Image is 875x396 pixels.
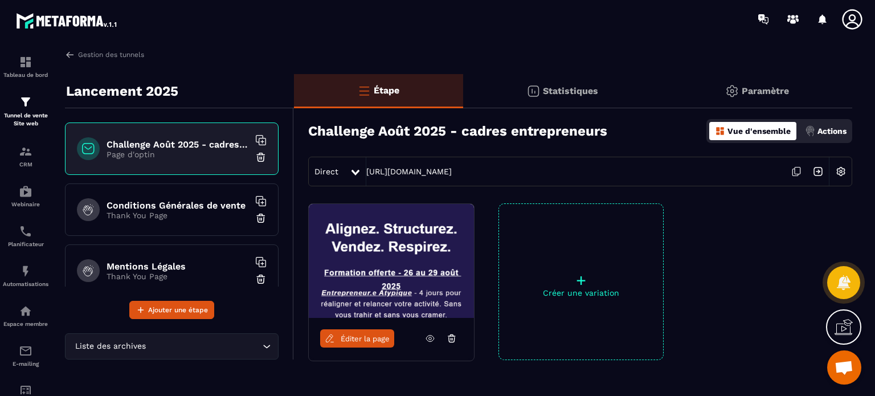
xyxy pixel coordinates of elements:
[3,241,48,247] p: Planificateur
[309,204,474,318] img: image
[148,340,260,353] input: Search for option
[3,161,48,168] p: CRM
[805,126,815,136] img: actions.d6e523a2.png
[148,304,208,316] span: Ajouter une étape
[3,336,48,375] a: emailemailE-mailing
[526,84,540,98] img: stats.20deebd0.svg
[830,161,852,182] img: setting-w.858f3a88.svg
[3,201,48,207] p: Webinaire
[19,264,32,278] img: automations
[19,224,32,238] img: scheduler
[107,211,249,220] p: Thank You Page
[65,50,144,60] a: Gestion des tunnels
[827,350,861,385] a: Ouvrir le chat
[3,281,48,287] p: Automatisations
[19,55,32,69] img: formation
[107,272,249,281] p: Thank You Page
[107,200,249,211] h6: Conditions Générales de vente
[3,176,48,216] a: automationsautomationsWebinaire
[107,139,249,150] h6: Challenge Août 2025 - cadres entrepreneurs
[3,87,48,136] a: formationformationTunnel de vente Site web
[308,123,607,139] h3: Challenge Août 2025 - cadres entrepreneurs
[19,95,32,109] img: formation
[16,10,118,31] img: logo
[107,150,249,159] p: Page d'optin
[19,304,32,318] img: automations
[725,84,739,98] img: setting-gr.5f69749f.svg
[3,361,48,367] p: E-mailing
[366,167,452,176] a: [URL][DOMAIN_NAME]
[255,213,267,224] img: trash
[374,85,399,96] p: Étape
[3,72,48,78] p: Tableau de bord
[3,296,48,336] a: automationsautomationsEspace membre
[3,321,48,327] p: Espace membre
[320,329,394,348] a: Éditer la page
[255,152,267,163] img: trash
[107,261,249,272] h6: Mentions Légales
[499,272,663,288] p: +
[715,126,725,136] img: dashboard-orange.40269519.svg
[314,167,338,176] span: Direct
[742,85,789,96] p: Paramètre
[499,288,663,297] p: Créer une variation
[255,273,267,285] img: trash
[72,340,148,353] span: Liste des archives
[807,161,829,182] img: arrow-next.bcc2205e.svg
[727,126,791,136] p: Vue d'ensemble
[357,84,371,97] img: bars-o.4a397970.svg
[65,50,75,60] img: arrow
[3,47,48,87] a: formationformationTableau de bord
[65,333,279,360] div: Search for option
[543,85,598,96] p: Statistiques
[19,344,32,358] img: email
[817,126,847,136] p: Actions
[3,136,48,176] a: formationformationCRM
[66,80,178,103] p: Lancement 2025
[3,112,48,128] p: Tunnel de vente Site web
[3,256,48,296] a: automationsautomationsAutomatisations
[19,185,32,198] img: automations
[19,145,32,158] img: formation
[341,334,390,343] span: Éditer la page
[129,301,214,319] button: Ajouter une étape
[3,216,48,256] a: schedulerschedulerPlanificateur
